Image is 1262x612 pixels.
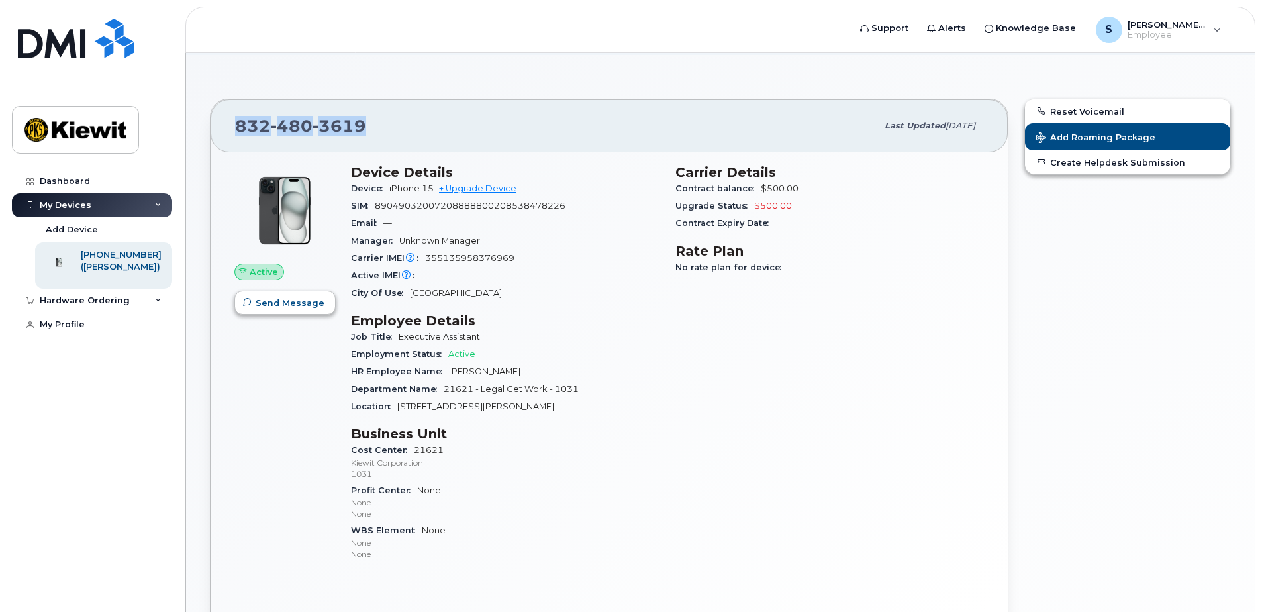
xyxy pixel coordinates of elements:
[425,253,514,263] span: 355135958376969
[871,22,908,35] span: Support
[938,22,966,35] span: Alerts
[351,468,659,480] p: 1031
[351,164,659,180] h3: Device Details
[754,201,792,211] span: $500.00
[351,445,414,455] span: Cost Center
[449,366,520,376] span: [PERSON_NAME]
[245,171,324,250] img: iPhone_15_Black.png
[351,253,425,263] span: Carrier IMEI
[351,201,375,211] span: SIM
[351,366,449,376] span: HR Employee Name
[234,291,336,315] button: Send Message
[444,384,579,394] span: 21621 - Legal Get Work - 1031
[399,332,480,342] span: Executive Assistant
[351,218,383,228] span: Email
[375,201,565,211] span: 89049032007208888800208538478226
[1036,132,1155,145] span: Add Roaming Package
[1087,17,1230,43] div: Sheletha.Davis
[351,548,659,560] p: None
[675,201,754,211] span: Upgrade Status
[675,243,984,259] h3: Rate Plan
[351,349,448,359] span: Employment Status
[351,525,422,535] span: WBS Element
[675,164,984,180] h3: Carrier Details
[351,332,399,342] span: Job Title
[885,121,946,130] span: Last updated
[256,297,324,309] span: Send Message
[351,508,659,519] p: None
[397,401,554,411] span: [STREET_ADDRESS][PERSON_NAME]
[351,426,659,442] h3: Business Unit
[1025,123,1230,150] button: Add Roaming Package
[918,15,975,42] a: Alerts
[351,457,659,468] p: Kiewit Corporation
[761,183,799,193] span: $500.00
[675,218,775,228] span: Contract Expiry Date
[1105,22,1112,38] span: S
[399,236,480,246] span: Unknown Manager
[383,218,392,228] span: —
[1128,30,1207,40] span: Employee
[351,485,659,520] span: None
[389,183,434,193] span: iPhone 15
[271,116,313,136] span: 480
[351,537,659,548] p: None
[351,525,659,560] span: None
[351,236,399,246] span: Manager
[1204,554,1252,602] iframe: Messenger Launcher
[946,121,975,130] span: [DATE]
[351,270,421,280] span: Active IMEI
[313,116,366,136] span: 3619
[235,116,366,136] span: 832
[975,15,1085,42] a: Knowledge Base
[448,349,475,359] span: Active
[351,313,659,329] h3: Employee Details
[1025,99,1230,123] button: Reset Voicemail
[439,183,516,193] a: + Upgrade Device
[851,15,918,42] a: Support
[1128,19,1207,30] span: [PERSON_NAME].[PERSON_NAME]
[250,266,278,278] span: Active
[675,183,761,193] span: Contract balance
[421,270,430,280] span: —
[351,288,410,298] span: City Of Use
[351,183,389,193] span: Device
[351,497,659,508] p: None
[351,384,444,394] span: Department Name
[410,288,502,298] span: [GEOGRAPHIC_DATA]
[351,445,659,480] span: 21621
[351,401,397,411] span: Location
[1025,150,1230,174] a: Create Helpdesk Submission
[351,485,417,495] span: Profit Center
[675,262,788,272] span: No rate plan for device
[996,22,1076,35] span: Knowledge Base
